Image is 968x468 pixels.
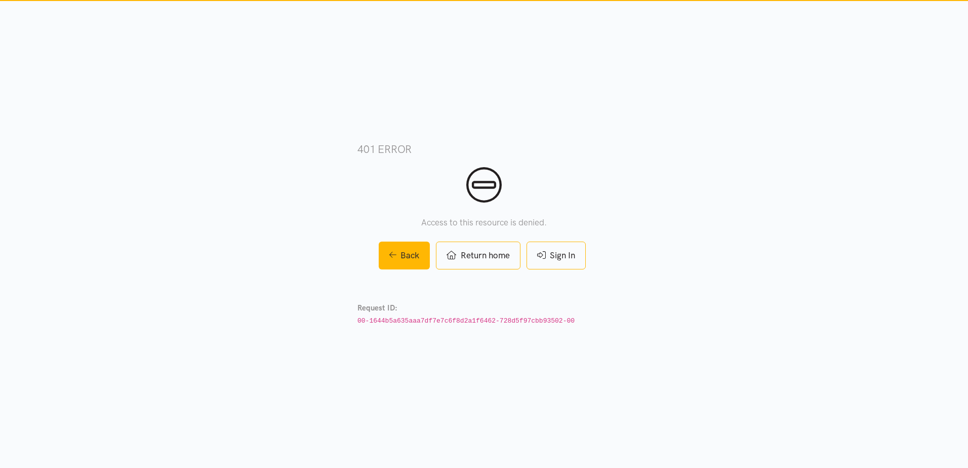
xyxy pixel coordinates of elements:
[357,216,611,229] p: Access to this resource is denied.
[357,303,397,313] strong: Request ID:
[357,317,575,325] code: 00-1644b5a635aaa7df7e7c6f8d2a1f6462-728d5f97cbb93502-00
[379,242,430,269] a: Back
[527,242,586,269] a: Sign In
[436,242,520,269] a: Return home
[357,142,611,157] h3: 401 error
